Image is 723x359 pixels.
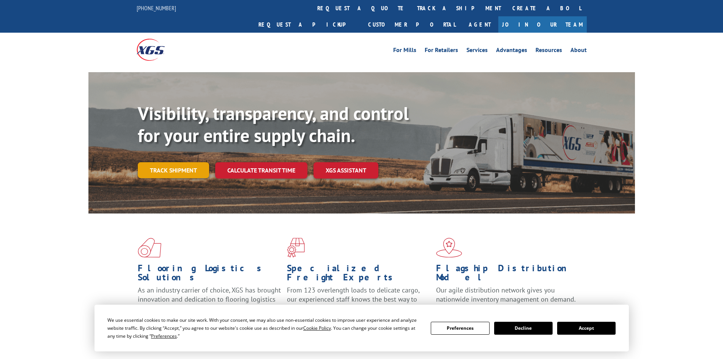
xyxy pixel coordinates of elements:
a: XGS ASSISTANT [313,162,378,179]
h1: Specialized Freight Experts [287,264,430,286]
a: About [570,47,587,55]
div: Cookie Consent Prompt [95,305,629,351]
span: As an industry carrier of choice, XGS has brought innovation and dedication to flooring logistics... [138,286,281,313]
a: [PHONE_NUMBER] [137,4,176,12]
div: We use essential cookies to make our site work. With your consent, we may also use non-essential ... [107,316,422,340]
p: From 123 overlength loads to delicate cargo, our experienced staff knows the best way to move you... [287,286,430,319]
img: xgs-icon-total-supply-chain-intelligence-red [138,238,161,258]
a: Join Our Team [498,16,587,33]
button: Decline [494,322,553,335]
a: Customer Portal [362,16,461,33]
a: Track shipment [138,162,209,178]
a: For Retailers [425,47,458,55]
h1: Flagship Distribution Model [436,264,580,286]
a: Services [466,47,488,55]
h1: Flooring Logistics Solutions [138,264,281,286]
a: For Mills [393,47,416,55]
a: Agent [461,16,498,33]
a: Request a pickup [253,16,362,33]
span: Our agile distribution network gives you nationwide inventory management on demand. [436,286,576,304]
span: Cookie Policy [303,325,331,331]
a: Resources [536,47,562,55]
span: Preferences [151,333,177,339]
a: Calculate transit time [215,162,307,179]
img: xgs-icon-focused-on-flooring-red [287,238,305,258]
b: Visibility, transparency, and control for your entire supply chain. [138,101,409,147]
button: Accept [557,322,616,335]
button: Preferences [431,322,489,335]
img: xgs-icon-flagship-distribution-model-red [436,238,462,258]
a: Advantages [496,47,527,55]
